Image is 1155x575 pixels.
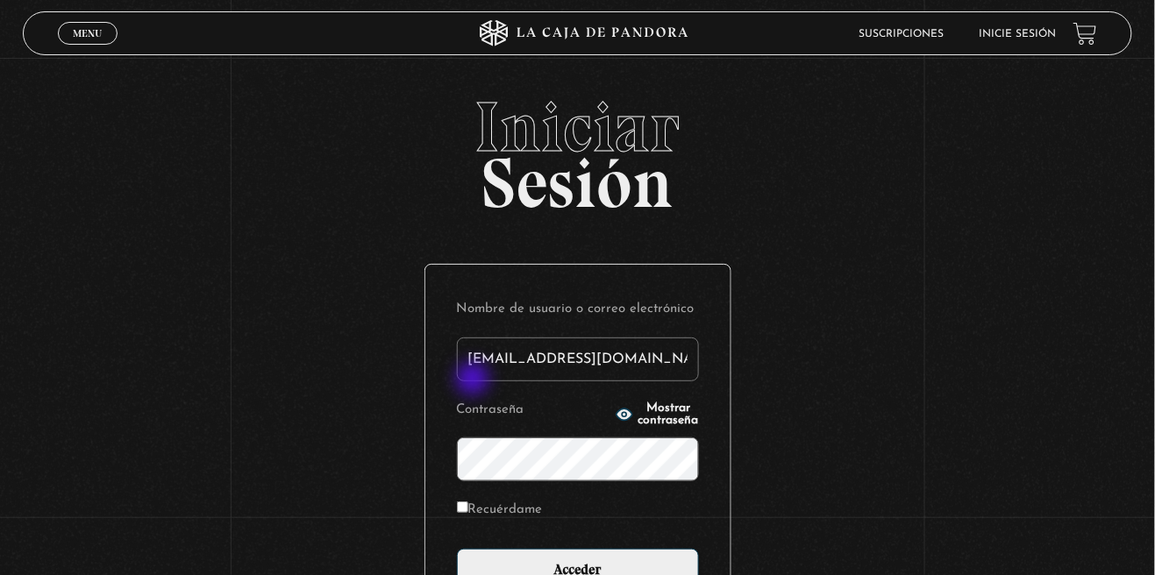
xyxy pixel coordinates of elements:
[616,402,699,427] button: Mostrar contraseña
[457,296,699,323] label: Nombre de usuario o correo electrónico
[23,92,1131,162] span: Iniciar
[1073,22,1097,46] a: View your shopping cart
[73,28,102,39] span: Menu
[638,402,699,427] span: Mostrar contraseña
[457,497,543,524] label: Recuérdame
[23,92,1131,204] h2: Sesión
[68,43,109,55] span: Cerrar
[859,29,944,39] a: Suscripciones
[457,397,610,424] label: Contraseña
[979,29,1056,39] a: Inicie sesión
[457,501,468,513] input: Recuérdame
